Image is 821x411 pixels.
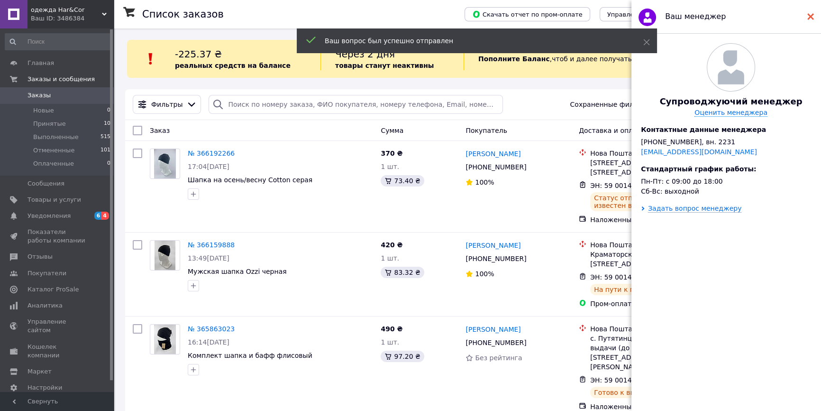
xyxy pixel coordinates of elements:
div: Нова Пошта [590,240,707,250]
span: 17:04[DATE] [188,163,229,170]
a: [PERSON_NAME] [465,325,520,334]
span: Оплаченные [33,159,74,168]
div: [STREET_ADDRESS] (до 30 кг): [STREET_ADDRESS] [590,158,707,177]
span: Управление сайтом [27,318,88,335]
span: Каталог ProSale [27,285,79,294]
div: Сб-Вс: выходной [641,187,821,195]
span: Аналитика [27,301,63,310]
img: Фото товару [154,325,175,354]
span: -225.37 ₴ [175,48,222,60]
span: 6 [94,212,102,220]
span: Фильтры [151,100,182,109]
span: Выполненные [33,133,79,141]
div: Задать вопрос менеджеру [648,205,741,213]
span: Управление статусами [607,11,682,18]
div: 83.32 ₴ [381,267,424,278]
a: [PERSON_NAME] [465,149,520,159]
span: Сумма [381,127,403,134]
span: 100% [475,270,494,278]
span: 1 шт. [381,254,399,262]
span: Скачать отчет по пром-оплате [472,10,583,19]
input: Поиск по номеру заказа, ФИО покупателя, номеру телефона, Email, номеру накладной [209,95,502,114]
div: Нова Пошта [590,149,707,158]
a: № 365863023 [188,325,235,333]
div: [PHONE_NUMBER] [464,336,528,349]
span: Покупатель [465,127,507,134]
span: Доставка и оплата [579,127,645,134]
span: ЭН: 59 0014 7262 9337 [590,376,670,384]
a: Шапка на осень/весну Cotton серая [188,176,312,184]
div: Пн-Пт: с 09:00 до 18:00 [641,177,821,185]
div: Наложенный платеж [590,215,707,224]
span: Уведомления [27,212,71,220]
span: 4 [101,212,109,220]
span: 13:49[DATE] [188,254,229,262]
div: Ваш вопрос был успешно отправлен [325,36,620,46]
span: 101 [100,146,110,155]
span: Настройки [27,383,62,392]
div: 73.40 ₴ [381,175,424,187]
div: Контактные данные менеджера [641,126,821,133]
span: 0 [107,106,110,115]
a: Фото товару [150,240,180,271]
div: [PHONE_NUMBER] [464,252,528,265]
div: , чтоб и далее получать заказы [464,47,698,70]
div: [PHONE_NUMBER] [464,160,528,174]
div: [PHONE_NUMBER], вн. 2231 [641,138,821,146]
div: Готово к выдаче [590,387,656,398]
span: Принятые [33,120,66,128]
div: Ваш ID: 3486384 [31,14,114,23]
span: одежда Har&Cor [31,6,102,14]
span: Заказ [150,127,170,134]
span: Заказы [27,91,51,100]
span: 420 ₴ [381,241,402,249]
a: Фото товару [150,149,180,179]
span: 490 ₴ [381,325,402,333]
div: На пути к получателю [590,284,676,295]
button: Управление статусами [600,7,689,21]
b: реальных средств на балансе [175,62,291,69]
span: Сообщения [27,179,64,188]
img: :exclamation: [144,52,158,66]
div: Статус отправления будет известен в ближайшее время [590,192,707,211]
span: Показатели работы компании [27,228,88,245]
span: 515 [100,133,110,141]
div: 97.20 ₴ [381,351,424,362]
span: Кошелек компании [27,343,88,360]
span: 16:14[DATE] [188,338,229,346]
span: ЭН: 59 0014 7465 3538 [590,273,670,281]
span: 10 [104,120,110,128]
span: Отмененные [33,146,74,155]
a: [EMAIL_ADDRESS][DOMAIN_NAME] [641,148,757,156]
div: Пром-оплата [590,299,707,308]
a: № 366192266 [188,149,235,157]
b: товары станут неактивны [335,62,434,69]
span: Главная [27,59,54,67]
b: Пополните Баланс [478,55,550,63]
a: Оценить менеджера [694,109,767,117]
img: Фото товару [155,241,175,270]
span: Заказы и сообщения [27,75,95,84]
span: 1 шт. [381,163,399,170]
span: Без рейтинга [475,354,522,362]
input: Поиск [5,33,111,50]
a: Комплект шапка и бафф флисовый [188,352,312,359]
span: Отзывы [27,252,53,261]
div: Стандартный график работы: [641,165,821,173]
div: Нова Пошта [590,324,707,334]
div: с. Путятинцы, Пункт приема-выдачи (до 30 кг): [STREET_ADDRESS][PERSON_NAME] [590,334,707,372]
h1: Список заказов [142,9,224,20]
a: № 366159888 [188,241,235,249]
span: ЭН: 59 0014 7465 3761 [590,182,670,189]
img: Фото товару [154,149,176,178]
span: 0 [107,159,110,168]
a: Мужская шапка Ozzi черная [188,268,287,275]
span: Сохраненные фильтры: [570,100,653,109]
span: 370 ₴ [381,149,402,157]
button: Скачать отчет по пром-оплате [465,7,590,21]
a: [PERSON_NAME] [465,241,520,250]
a: Фото товару [150,324,180,355]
